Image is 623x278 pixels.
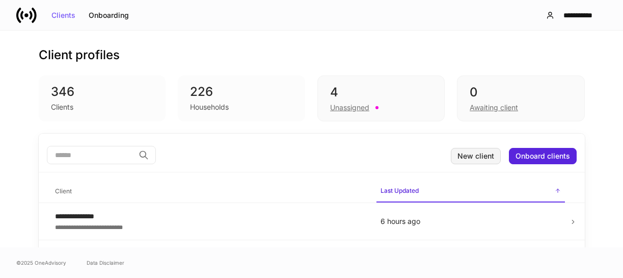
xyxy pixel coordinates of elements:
[376,181,565,203] span: Last Updated
[39,47,120,63] h3: Client profiles
[190,84,293,100] div: 226
[381,216,561,226] p: 6 hours ago
[82,7,136,23] button: Onboarding
[470,103,518,113] div: Awaiting client
[317,75,445,121] div: 4Unassigned
[516,153,570,160] div: Onboard clients
[87,259,124,267] a: Data Disclaimer
[381,186,419,195] h6: Last Updated
[470,84,572,100] div: 0
[16,259,66,267] span: © 2025 OneAdvisory
[457,153,494,160] div: New client
[509,148,577,164] button: Onboard clients
[51,181,368,202] span: Client
[51,12,75,19] div: Clients
[457,75,584,121] div: 0Awaiting client
[51,84,154,100] div: 346
[51,102,73,112] div: Clients
[330,103,369,113] div: Unassigned
[330,84,432,100] div: 4
[55,186,72,196] h6: Client
[89,12,129,19] div: Onboarding
[190,102,229,112] div: Households
[45,7,82,23] button: Clients
[451,148,501,164] button: New client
